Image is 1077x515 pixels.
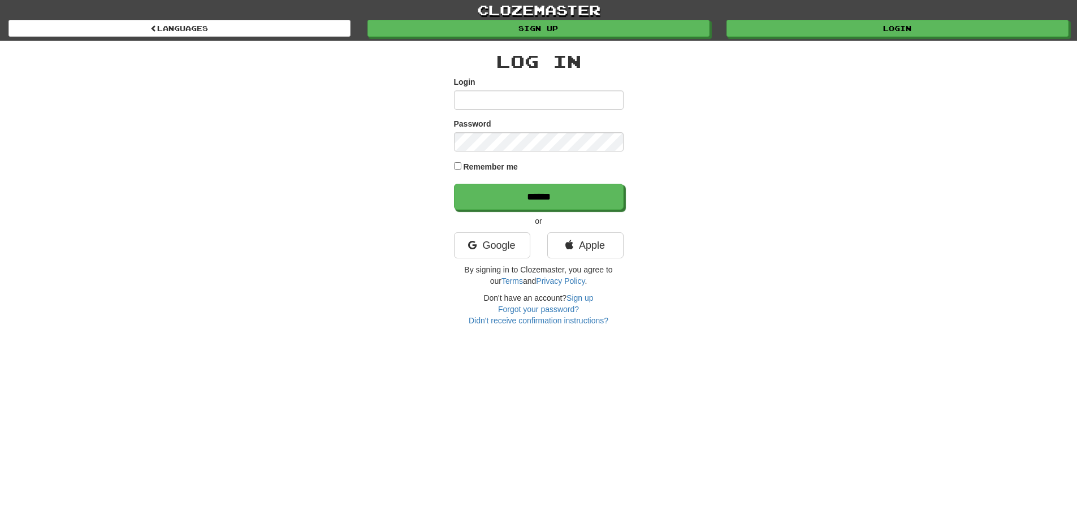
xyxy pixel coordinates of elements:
a: Sign up [566,293,593,302]
a: Privacy Policy [536,276,585,285]
p: or [454,215,624,227]
a: Login [726,20,1069,37]
a: Apple [547,232,624,258]
h2: Log In [454,52,624,71]
a: Languages [8,20,351,37]
p: By signing in to Clozemaster, you agree to our and . [454,264,624,287]
div: Don't have an account? [454,292,624,326]
label: Login [454,76,475,88]
a: Didn't receive confirmation instructions? [469,316,608,325]
a: Forgot your password? [498,305,579,314]
a: Terms [501,276,523,285]
a: Google [454,232,530,258]
label: Password [454,118,491,129]
label: Remember me [463,161,518,172]
a: Sign up [367,20,710,37]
